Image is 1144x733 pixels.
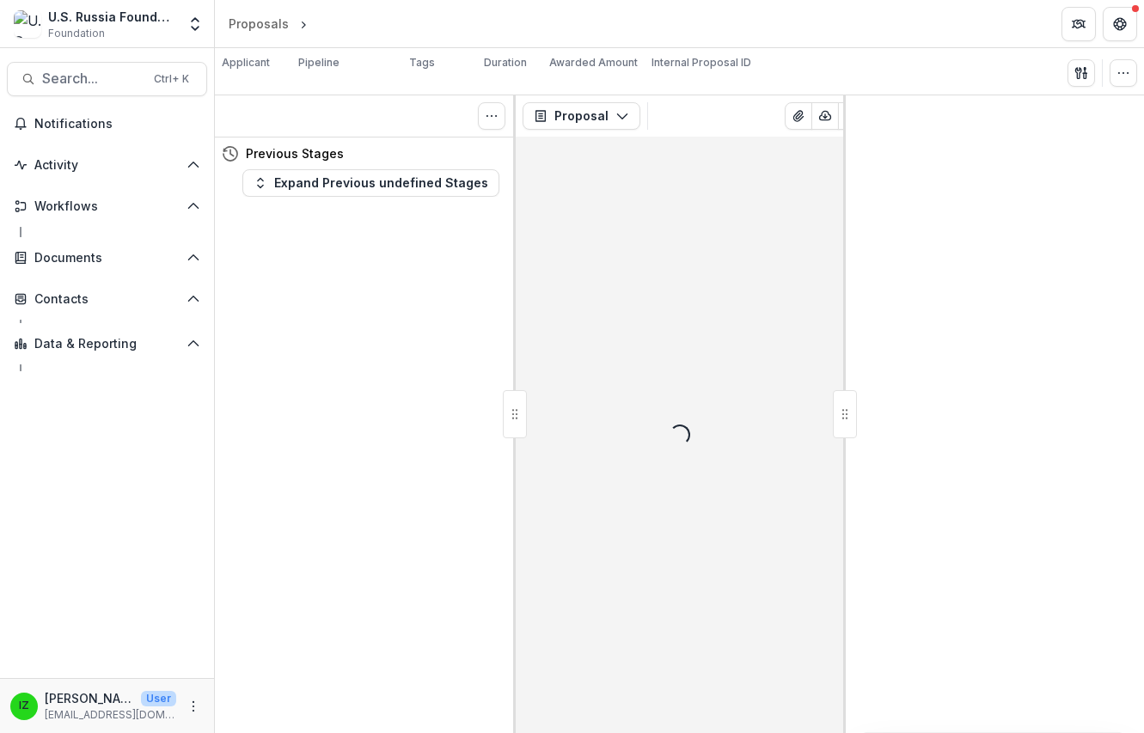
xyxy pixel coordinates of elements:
[246,144,344,162] h4: Previous Stages
[484,55,527,70] p: Duration
[7,285,207,313] button: Open Contacts
[222,55,270,70] p: Applicant
[34,251,180,266] span: Documents
[183,7,207,41] button: Open entity switcher
[141,691,176,706] p: User
[34,158,180,173] span: Activity
[7,192,207,220] button: Open Workflows
[45,707,176,723] p: [EMAIL_ADDRESS][DOMAIN_NAME]
[14,10,41,38] img: U.S. Russia Foundation
[409,55,435,70] p: Tags
[34,199,180,214] span: Workflows
[838,102,866,130] button: Edit as form
[34,117,200,131] span: Notifications
[229,15,289,33] div: Proposals
[7,151,207,179] button: Open Activity
[478,102,505,130] button: Toggle View Cancelled Tasks
[785,102,812,130] button: View Attached Files
[7,110,207,137] button: Notifications
[48,8,176,26] div: U.S. Russia Foundation
[523,102,640,130] button: Proposal
[652,55,751,70] p: Internal Proposal ID
[222,11,296,36] a: Proposals
[7,62,207,96] button: Search...
[7,330,207,357] button: Open Data & Reporting
[1103,7,1137,41] button: Get Help
[34,337,180,351] span: Data & Reporting
[222,11,384,36] nav: breadcrumb
[48,26,105,41] span: Foundation
[42,70,144,87] span: Search...
[183,696,204,717] button: More
[242,169,499,197] button: Expand Previous undefined Stages
[549,55,638,70] p: Awarded Amount
[45,689,134,707] p: [PERSON_NAME]
[298,55,340,70] p: Pipeline
[34,292,180,307] span: Contacts
[7,244,207,272] button: Open Documents
[19,700,29,712] div: Igor Zevelev
[150,70,193,89] div: Ctrl + K
[1061,7,1096,41] button: Partners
